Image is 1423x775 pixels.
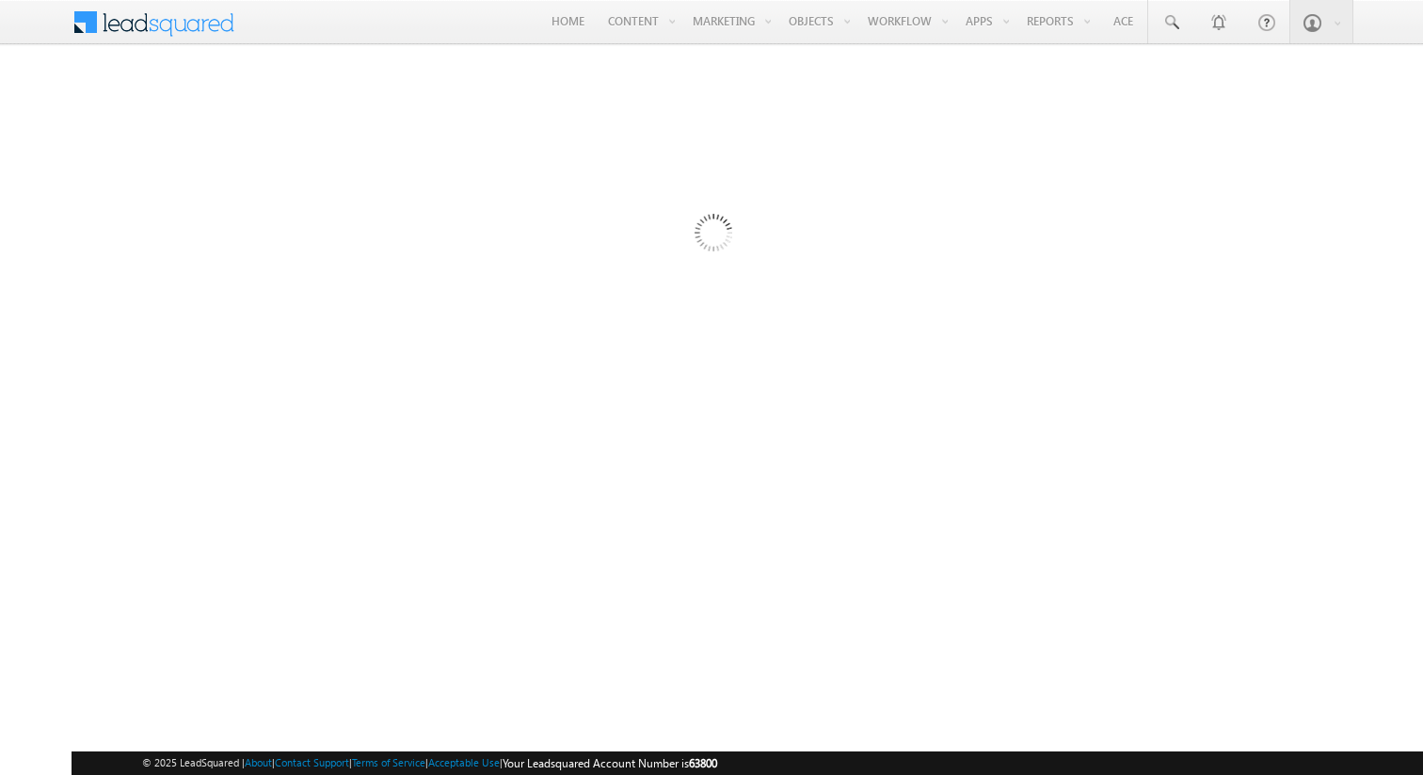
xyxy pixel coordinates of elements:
a: Contact Support [275,756,349,768]
img: Loading... [615,138,809,333]
span: Your Leadsquared Account Number is [503,756,717,770]
a: About [245,756,272,768]
span: 63800 [689,756,717,770]
a: Acceptable Use [428,756,500,768]
a: Terms of Service [352,756,425,768]
span: © 2025 LeadSquared | | | | | [142,754,717,772]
